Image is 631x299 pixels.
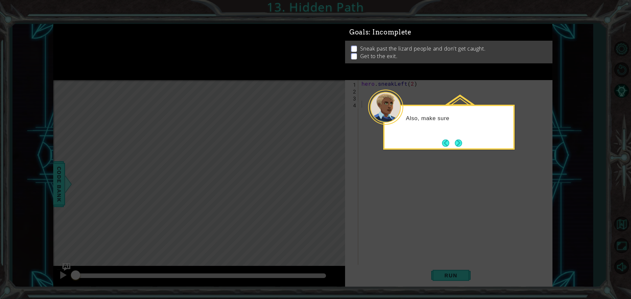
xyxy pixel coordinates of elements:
span: Goals [349,28,411,36]
button: Back [442,139,455,147]
span: : Incomplete [369,28,411,36]
p: Sneak past the lizard people and don't get caught. [360,45,486,52]
button: Next [455,139,462,147]
p: Also, make sure [406,115,509,122]
p: Get to the exit. [360,53,398,60]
